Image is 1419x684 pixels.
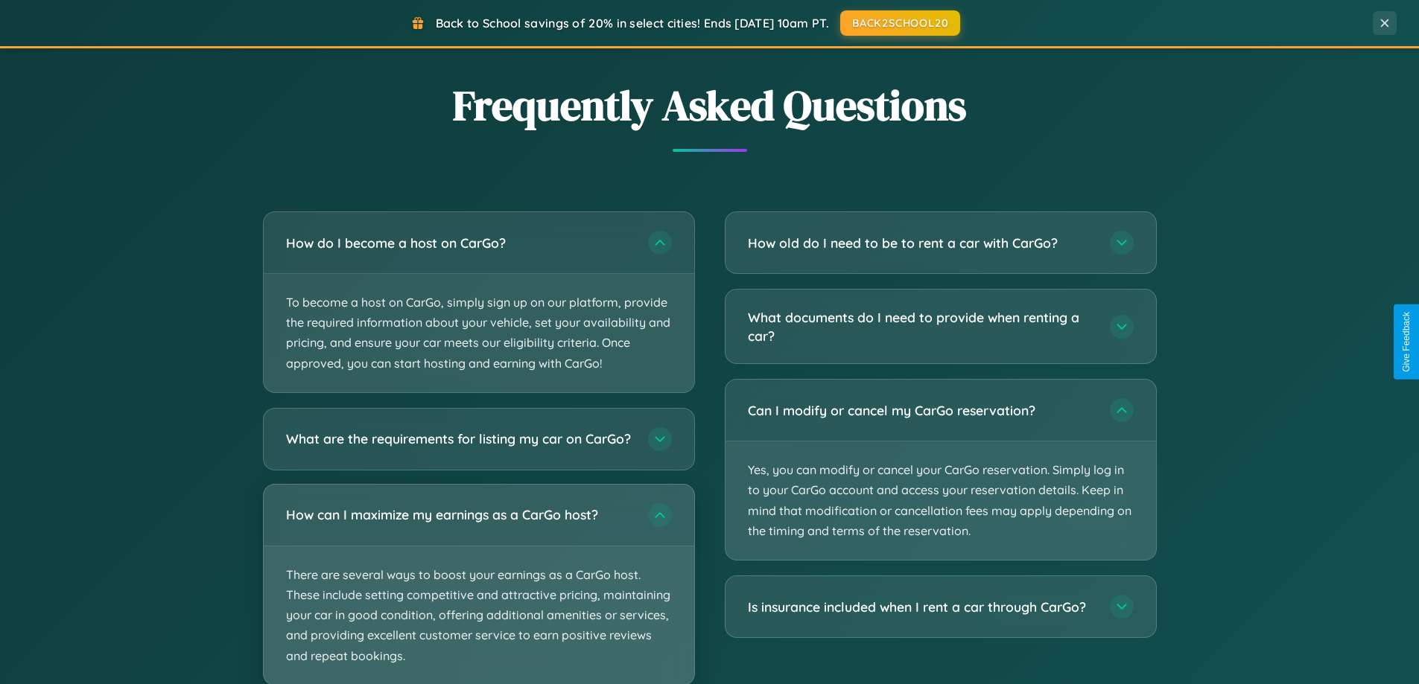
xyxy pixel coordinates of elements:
[436,16,829,31] span: Back to School savings of 20% in select cities! Ends [DATE] 10am PT.
[286,505,633,524] h3: How can I maximize my earnings as a CarGo host?
[748,308,1095,345] h3: What documents do I need to provide when renting a car?
[286,429,633,448] h3: What are the requirements for listing my car on CarGo?
[840,10,960,36] button: BACK2SCHOOL20
[263,77,1157,134] h2: Frequently Asked Questions
[286,234,633,252] h3: How do I become a host on CarGo?
[1401,312,1412,372] div: Give Feedback
[748,401,1095,420] h3: Can I modify or cancel my CarGo reservation?
[264,274,694,392] p: To become a host on CarGo, simply sign up on our platform, provide the required information about...
[748,234,1095,252] h3: How old do I need to be to rent a car with CarGo?
[726,441,1156,560] p: Yes, you can modify or cancel your CarGo reservation. Simply log in to your CarGo account and acc...
[748,598,1095,616] h3: Is insurance included when I rent a car through CarGo?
